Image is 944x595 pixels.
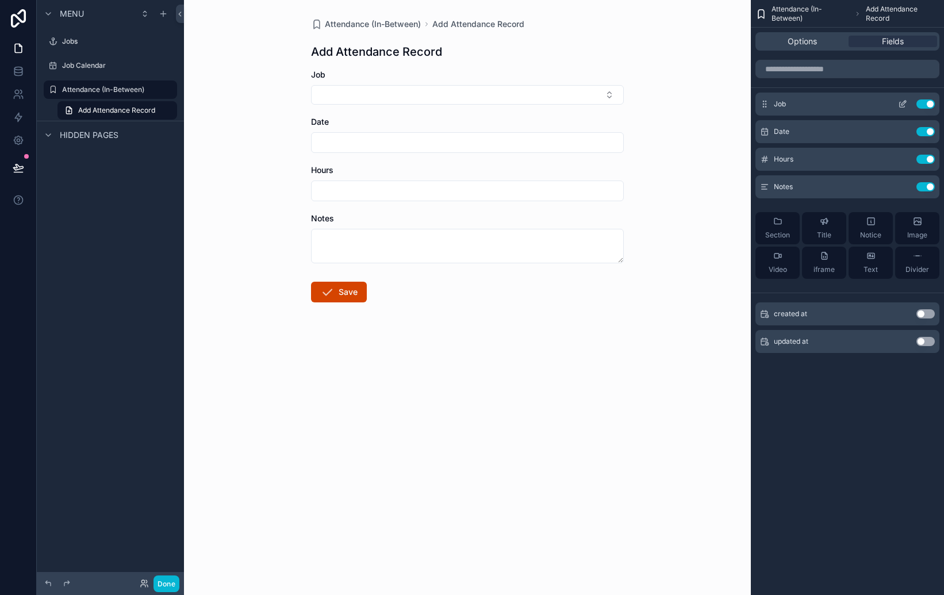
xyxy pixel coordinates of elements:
label: Jobs [62,37,175,46]
span: Image [907,231,927,240]
span: Job [311,70,325,79]
button: iframe [802,247,846,279]
span: Fields [882,36,904,47]
span: created at [774,309,807,318]
span: Job [774,99,786,109]
span: iframe [813,265,835,274]
button: Image [895,212,939,244]
span: Hours [311,165,333,175]
span: Video [769,265,787,274]
a: Add Attendance Record [57,101,177,120]
span: Title [817,231,831,240]
button: Notice [849,212,893,244]
span: Date [311,117,329,126]
a: Attendance (In-Between) [311,18,421,30]
span: Divider [905,265,929,274]
span: Section [765,231,790,240]
button: Save [311,282,367,302]
span: Options [788,36,817,47]
span: Attendance (In-Between) [772,5,850,23]
button: Select Button [311,85,624,105]
button: Section [755,212,800,244]
span: Notes [311,213,334,223]
label: Attendance (In-Between) [62,85,170,94]
span: Add Attendance Record [866,5,939,23]
span: Notes [774,182,793,191]
span: Date [774,127,789,136]
label: Job Calendar [62,61,175,70]
a: Job Calendar [44,56,177,75]
h1: Add Attendance Record [311,44,442,60]
a: Add Attendance Record [432,18,524,30]
a: Jobs [44,32,177,51]
a: Attendance (In-Between) [44,80,177,99]
span: Attendance (In-Between) [325,18,421,30]
button: Video [755,247,800,279]
span: Text [864,265,878,274]
button: Done [154,575,179,592]
span: Add Attendance Record [78,106,155,115]
span: Menu [60,8,84,20]
button: Title [802,212,846,244]
button: Divider [895,247,939,279]
span: Notice [860,231,881,240]
button: Text [849,247,893,279]
span: updated at [774,337,808,346]
span: Hidden pages [60,129,118,141]
span: Hours [774,155,793,164]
